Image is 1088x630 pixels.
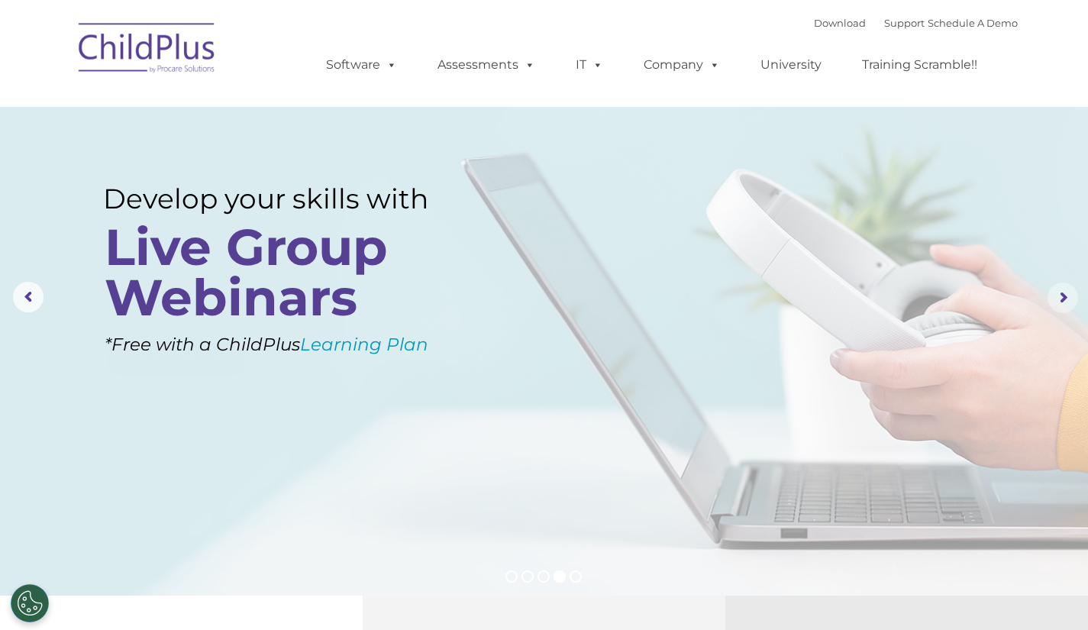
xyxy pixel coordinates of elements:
[311,50,412,80] a: Software
[847,50,993,80] a: Training Scramble!!
[11,584,49,622] button: Cookies Settings
[300,334,428,355] a: Learning Plan
[71,12,224,89] img: ChildPlus by Procare Solutions
[107,340,246,376] a: Learn More
[212,163,277,175] span: Phone number
[814,17,1018,29] font: |
[928,17,1018,29] a: Schedule A Demo
[560,50,618,80] a: IT
[105,328,489,361] rs-layer: *Free with a ChildPlus
[745,50,837,80] a: University
[212,101,259,112] span: Last name
[884,17,925,29] a: Support
[105,222,458,323] rs-layer: Live Group Webinars
[422,50,550,80] a: Assessments
[103,183,463,215] rs-layer: Develop your skills with
[628,50,735,80] a: Company
[814,17,866,29] a: Download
